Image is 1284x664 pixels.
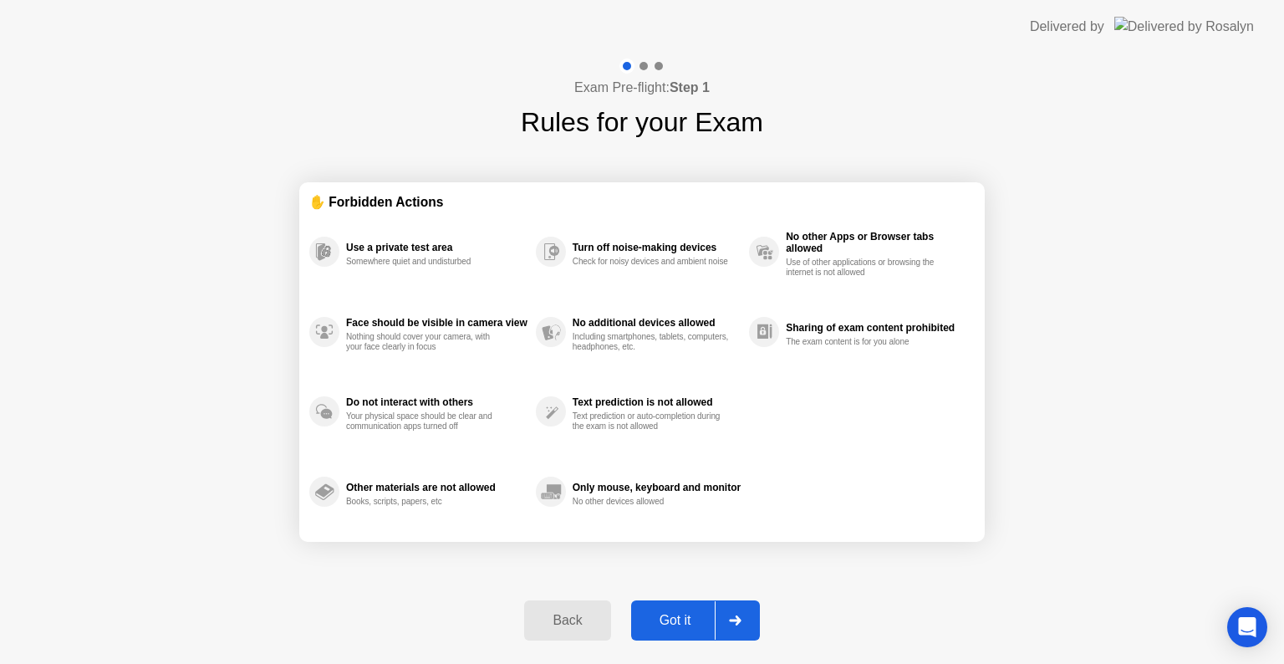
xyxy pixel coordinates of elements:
[1227,607,1267,647] div: Open Intercom Messenger
[573,411,731,432] div: Text prediction or auto-completion during the exam is not allowed
[346,411,504,432] div: Your physical space should be clear and communication apps turned off
[1030,17,1104,37] div: Delivered by
[521,102,763,142] h1: Rules for your Exam
[346,257,504,267] div: Somewhere quiet and undisturbed
[786,322,966,334] div: Sharing of exam content prohibited
[786,258,944,278] div: Use of other applications or browsing the internet is not allowed
[1114,17,1254,36] img: Delivered by Rosalyn
[529,613,605,628] div: Back
[670,80,710,94] b: Step 1
[346,332,504,352] div: Nothing should cover your camera, with your face clearly in focus
[786,231,966,254] div: No other Apps or Browser tabs allowed
[573,332,731,352] div: Including smartphones, tablets, computers, headphones, etc.
[346,482,527,493] div: Other materials are not allowed
[573,257,731,267] div: Check for noisy devices and ambient noise
[346,242,527,253] div: Use a private test area
[786,337,944,347] div: The exam content is for you alone
[574,78,710,98] h4: Exam Pre-flight:
[573,482,741,493] div: Only mouse, keyboard and monitor
[524,600,610,641] button: Back
[309,192,975,212] div: ✋ Forbidden Actions
[346,497,504,507] div: Books, scripts, papers, etc
[636,613,715,628] div: Got it
[573,497,731,507] div: No other devices allowed
[346,396,527,408] div: Do not interact with others
[631,600,760,641] button: Got it
[573,396,741,408] div: Text prediction is not allowed
[573,242,741,253] div: Turn off noise-making devices
[573,317,741,329] div: No additional devices allowed
[346,317,527,329] div: Face should be visible in camera view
